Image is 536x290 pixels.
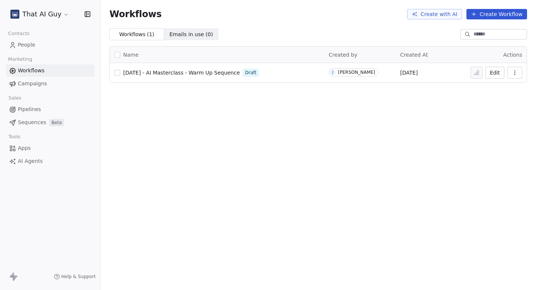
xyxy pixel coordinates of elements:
span: Tools [5,131,23,142]
span: Apps [18,144,31,152]
span: Beta [49,119,64,126]
a: Workflows [6,64,94,77]
button: Create with AI [407,9,462,19]
span: Sequences [18,119,46,126]
button: That AI Guy [9,8,71,21]
span: [DATE] [400,69,418,76]
div: [PERSON_NAME] [338,70,375,75]
a: Apps [6,142,94,154]
div: J [332,69,334,75]
span: Contacts [5,28,33,39]
button: Edit [485,67,504,79]
span: Created by [329,52,357,58]
a: SequencesBeta [6,116,94,129]
a: [DATE] - AI Masterclass - Warm Up Sequence [123,69,240,76]
span: Name [123,51,138,59]
span: Created At [400,52,428,58]
span: Campaigns [18,80,47,88]
span: Draft [245,69,256,76]
span: People [18,41,35,49]
a: Help & Support [54,274,96,280]
span: Help & Support [61,274,96,280]
a: AI Agents [6,155,94,167]
button: Create Workflow [466,9,527,19]
span: Sales [5,92,25,104]
a: Campaigns [6,78,94,90]
span: That AI Guy [22,9,61,19]
span: Pipelines [18,105,41,113]
span: AI Agents [18,157,43,165]
a: People [6,39,94,51]
span: [DATE] - AI Masterclass - Warm Up Sequence [123,70,240,76]
a: Pipelines [6,103,94,116]
span: Marketing [5,54,35,65]
span: Actions [503,52,522,58]
span: Emails in use ( 0 ) [169,31,213,38]
span: Workflows [18,67,45,75]
span: Workflows [109,9,162,19]
img: ThatAIGuy_Icon_WhiteonBlue.webp [10,10,19,19]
